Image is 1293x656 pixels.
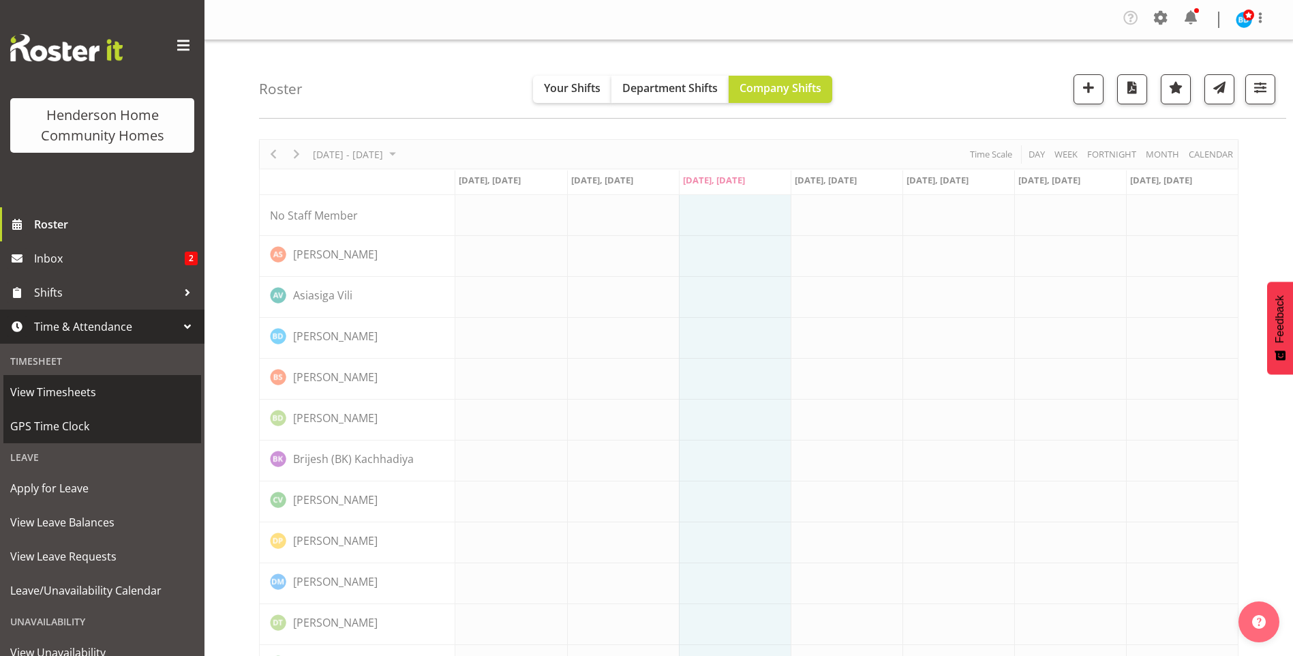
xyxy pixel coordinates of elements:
span: Company Shifts [740,80,821,95]
div: Leave [3,443,201,471]
div: Unavailability [3,608,201,636]
h4: Roster [259,81,303,97]
span: Your Shifts [544,80,600,95]
span: GPS Time Clock [10,416,194,436]
span: View Leave Requests [10,546,194,567]
span: Feedback [1274,295,1286,343]
div: Timesheet [3,347,201,375]
a: Leave/Unavailability Calendar [3,573,201,608]
a: View Leave Balances [3,505,201,539]
button: Filter Shifts [1245,74,1275,104]
span: Leave/Unavailability Calendar [10,580,194,601]
span: Shifts [34,282,177,303]
img: Rosterit website logo [10,34,123,61]
span: Roster [34,214,198,235]
button: Feedback - Show survey [1267,282,1293,374]
button: Company Shifts [729,76,832,103]
button: Send a list of all shifts for the selected filtered period to all rostered employees. [1204,74,1234,104]
button: Your Shifts [533,76,611,103]
img: barbara-dunlop8515.jpg [1236,12,1252,28]
span: View Leave Balances [10,512,194,533]
button: Add a new shift [1074,74,1104,104]
button: Highlight an important date within the roster. [1161,74,1191,104]
a: View Timesheets [3,375,201,409]
img: help-xxl-2.png [1252,615,1266,629]
a: GPS Time Clock [3,409,201,443]
button: Department Shifts [611,76,729,103]
span: Time & Attendance [34,316,177,337]
span: Apply for Leave [10,478,194,498]
a: View Leave Requests [3,539,201,573]
span: Department Shifts [622,80,718,95]
a: Apply for Leave [3,471,201,505]
span: Inbox [34,248,185,269]
div: Henderson Home Community Homes [24,105,181,146]
button: Download a PDF of the roster according to the set date range. [1117,74,1147,104]
span: 2 [185,252,198,265]
span: View Timesheets [10,382,194,402]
